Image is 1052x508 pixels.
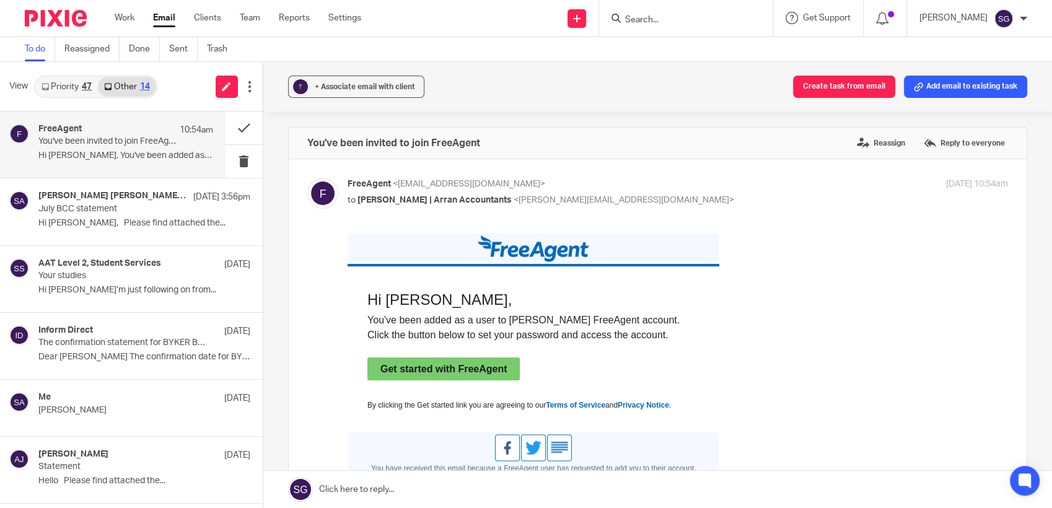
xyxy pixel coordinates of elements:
[348,180,391,188] span: FreeAgent
[20,124,172,147] a: Get started with FreeAgent
[147,201,172,228] img: Like us on Facebook
[9,80,28,93] span: View
[224,325,250,338] p: [DATE]
[994,9,1014,28] img: svg%3E
[38,325,93,336] h4: Inform Direct
[23,230,349,249] td: You have received this email because a FreeAgent user has requested to add you to their account. ...
[193,191,250,203] p: [DATE] 3:56pm
[270,167,322,176] a: Privacy Notice
[169,37,198,61] a: Sent
[173,201,198,228] img: Follow us on Twitter
[946,178,1008,191] p: [DATE] 10:54am
[38,352,250,362] p: Dear [PERSON_NAME] The confirmation date for BYKER...
[224,392,250,405] p: [DATE]
[38,271,208,281] p: Your studies
[38,449,108,460] h4: [PERSON_NAME]
[854,134,908,152] label: Reassign
[38,191,187,201] h4: [PERSON_NAME] [PERSON_NAME], [PERSON_NAME], Me
[240,12,260,24] a: Team
[180,124,213,136] p: 10:54am
[38,476,250,486] p: Hello Please find attached the...
[20,58,352,74] h1: Hi [PERSON_NAME],
[793,76,895,98] button: Create task from email
[38,338,208,348] p: The confirmation statement for BYKER BAIRNS LTD can now be filed at Companies House
[348,196,356,204] span: to
[38,285,250,296] p: Hi [PERSON_NAME]’m just following on from...
[82,82,92,91] div: 47
[38,218,250,229] p: Hi [PERSON_NAME], Please find attached the...
[9,258,29,278] img: svg%3E
[20,79,352,109] p: You've been added as a user to [PERSON_NAME] FreeAgent account. Click the button below to set you...
[919,12,988,24] p: [PERSON_NAME]
[140,82,150,91] div: 14
[147,251,225,260] strong: FreeAgent Central Ltd
[307,178,338,209] img: svg%3E
[199,201,224,228] img: Read our blog
[64,37,120,61] a: Reassigned
[207,37,237,61] a: Trash
[514,196,734,204] span: <[PERSON_NAME][EMAIL_ADDRESS][DOMAIN_NAME]>
[9,325,29,345] img: svg%3E
[35,77,98,97] a: Priority47
[38,136,178,147] p: You've been invited to join FreeAgent
[38,151,213,161] p: Hi [PERSON_NAME], You've been added as a user to S M...
[624,15,735,26] input: Search
[20,164,352,179] p: By clicking the Get started link you are agreeing to our and .
[224,449,250,462] p: [DATE]
[393,180,545,188] span: <[EMAIL_ADDRESS][DOMAIN_NAME]>
[328,12,361,24] a: Settings
[9,191,29,211] img: svg%3E
[100,260,272,270] td: One [GEOGRAPHIC_DATA], [STREET_ADDRESS]
[9,449,29,469] img: svg%3E
[9,124,29,144] img: svg%3E
[115,12,134,24] a: Work
[153,12,175,24] a: Email
[38,462,208,472] p: Statement
[98,77,156,97] a: Other14
[104,272,268,282] td: Registered in [GEOGRAPHIC_DATA] SC316774.
[38,258,161,269] h4: AAT Level 2, Student Services
[9,392,29,412] img: svg%3E
[104,282,268,292] td: VAT Registration Number 243852752.
[224,258,250,271] p: [DATE]
[129,37,160,61] a: Done
[315,83,415,90] span: + Associate email with client
[38,204,208,214] p: July BCC statement
[131,2,241,28] img: FreeAgent
[904,76,1027,98] button: Add email to existing task
[38,124,82,134] h4: FreeAgent
[293,79,308,94] div: ?
[38,392,51,403] h4: Me
[198,167,258,176] a: Terms of Service
[307,137,480,149] h4: You've been invited to join FreeAgent
[357,196,512,204] span: [PERSON_NAME] | Arran Accountants
[194,12,221,24] a: Clients
[279,12,310,24] a: Reports
[803,14,851,22] span: Get Support
[25,10,87,27] img: Pixie
[244,240,310,248] a: please let us know
[25,37,55,61] a: To do
[921,134,1008,152] label: Reply to everyone
[288,76,424,98] button: ? + Associate email with client
[38,405,208,416] p: [PERSON_NAME]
